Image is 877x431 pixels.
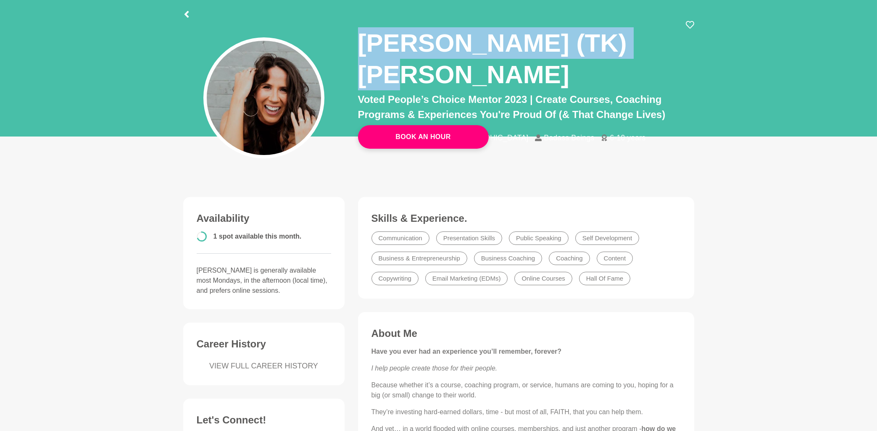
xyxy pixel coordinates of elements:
h3: Availability [197,212,331,225]
strong: Have you ever had an experience you’ll remember, forever? [371,348,562,355]
li: 6-10 years [601,134,652,142]
li: [GEOGRAPHIC_DATA], [GEOGRAPHIC_DATA] [358,134,535,142]
h1: [PERSON_NAME] (TK) [PERSON_NAME] [358,27,686,90]
span: 1 spot available this month. [213,233,302,240]
p: Because whether it’s a course, coaching program, or service, humans are coming to you, hoping for... [371,380,681,400]
p: [PERSON_NAME] is generally available most Mondays, in the afternoon (local time), and prefers onl... [197,265,331,296]
li: Badass Beings [535,134,601,142]
h3: About Me [371,327,681,340]
h3: Career History [197,338,331,350]
h3: Skills & Experience. [371,212,681,225]
p: Voted People’s Choice Mentor 2023 | Create Courses, Coaching Programs & Experiences You're Proud ... [358,92,694,122]
a: Book An Hour [358,125,489,149]
h3: Let's Connect! [197,414,331,426]
a: VIEW FULL CAREER HISTORY [197,360,331,372]
p: They’re investing hard-earned dollars, time - but most of all, FAITH, that you can help them. [371,407,681,417]
em: I help people create those for their people. [371,365,498,372]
